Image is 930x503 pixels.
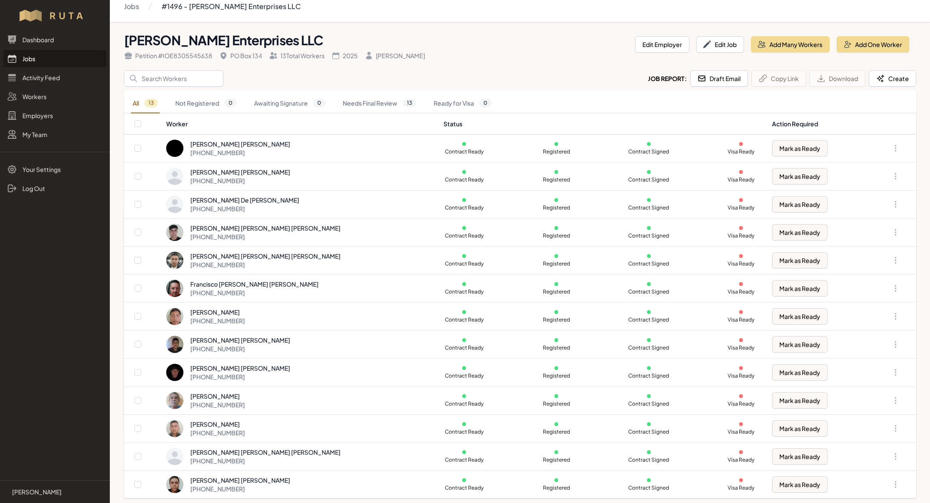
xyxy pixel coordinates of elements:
[190,168,290,176] div: [PERSON_NAME] [PERSON_NAME]
[869,70,916,87] button: Create
[536,288,577,295] p: Registered
[536,428,577,435] p: Registered
[628,344,670,351] p: Contract Signed
[3,161,106,178] a: Your Settings
[772,476,828,493] button: Mark as Ready
[720,484,762,491] p: Visa Ready
[443,176,485,183] p: Contract Ready
[720,232,762,239] p: Visa Ready
[628,204,670,211] p: Contract Signed
[772,420,828,437] button: Mark as Ready
[438,113,767,134] th: Status
[190,448,341,456] div: [PERSON_NAME] [PERSON_NAME] [PERSON_NAME]
[144,99,158,107] span: 13
[536,148,577,155] p: Registered
[536,316,577,323] p: Registered
[536,260,577,267] p: Registered
[772,336,828,353] button: Mark as Ready
[772,280,828,297] button: Mark as Ready
[190,456,341,465] div: [PHONE_NUMBER]
[772,196,828,212] button: Mark as Ready
[443,232,485,239] p: Contract Ready
[628,260,670,267] p: Contract Signed
[190,260,341,269] div: [PHONE_NUMBER]
[628,372,670,379] p: Contract Signed
[124,32,628,48] h1: [PERSON_NAME] Enterprises LLC
[536,232,577,239] p: Registered
[190,336,290,344] div: [PERSON_NAME] [PERSON_NAME]
[190,140,290,148] div: [PERSON_NAME] [PERSON_NAME]
[341,94,418,113] a: Needs Final Review
[536,456,577,463] p: Registered
[628,148,670,155] p: Contract Signed
[720,344,762,351] p: Visa Ready
[124,51,212,60] div: Petition # IOE8305545638
[269,51,325,60] div: 13 Total Workers
[696,36,744,53] button: Edit Job
[3,88,106,105] a: Workers
[443,316,485,323] p: Contract Ready
[190,364,290,372] div: [PERSON_NAME] [PERSON_NAME]
[628,428,670,435] p: Contract Signed
[313,99,325,107] span: 0
[252,94,327,113] a: Awaiting Signature
[635,36,689,53] button: Edit Employer
[443,260,485,267] p: Contract Ready
[628,288,670,295] p: Contract Signed
[190,308,245,316] div: [PERSON_NAME]
[720,456,762,463] p: Visa Ready
[751,36,830,53] button: Add Many Workers
[536,344,577,351] p: Registered
[772,448,828,465] button: Mark as Ready
[772,224,828,241] button: Mark as Ready
[332,51,358,60] div: 2025
[628,400,670,407] p: Contract Signed
[772,140,828,156] button: Mark as Ready
[628,316,670,323] p: Contract Signed
[190,224,341,232] div: [PERSON_NAME] [PERSON_NAME] [PERSON_NAME]
[720,400,762,407] p: Visa Ready
[190,428,245,437] div: [PHONE_NUMBER]
[190,252,341,260] div: [PERSON_NAME] [PERSON_NAME] [PERSON_NAME]
[3,126,106,143] a: My Team
[443,400,485,407] p: Contract Ready
[131,94,160,113] a: All
[219,51,262,60] div: PO Box 134
[720,372,762,379] p: Visa Ready
[190,176,290,185] div: [PHONE_NUMBER]
[772,308,828,325] button: Mark as Ready
[443,148,485,155] p: Contract Ready
[124,70,223,87] input: Search Workers
[690,70,748,87] button: Draft Email
[190,232,341,241] div: [PHONE_NUMBER]
[536,484,577,491] p: Registered
[443,288,485,295] p: Contract Ready
[190,148,290,157] div: [PHONE_NUMBER]
[772,252,828,269] button: Mark as Ready
[536,372,577,379] p: Registered
[190,288,319,297] div: [PHONE_NUMBER]
[443,344,485,351] p: Contract Ready
[628,484,670,491] p: Contract Signed
[190,400,245,409] div: [PHONE_NUMBER]
[648,74,687,83] h2: Job Report:
[190,280,319,288] div: Francisco [PERSON_NAME] [PERSON_NAME]
[190,196,299,204] div: [PERSON_NAME] De [PERSON_NAME]
[3,180,106,197] a: Log Out
[443,428,485,435] p: Contract Ready
[190,420,245,428] div: [PERSON_NAME]
[479,99,492,107] span: 0
[7,487,103,496] a: [PERSON_NAME]
[720,316,762,323] p: Visa Ready
[767,113,867,134] th: Action Required
[536,400,577,407] p: Registered
[772,392,828,409] button: Mark as Ready
[403,99,416,107] span: 13
[720,204,762,211] p: Visa Ready
[772,364,828,381] button: Mark as Ready
[443,456,485,463] p: Contract Ready
[3,107,106,124] a: Employers
[190,484,290,493] div: [PHONE_NUMBER]
[190,372,290,381] div: [PHONE_NUMBER]
[224,99,237,107] span: 0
